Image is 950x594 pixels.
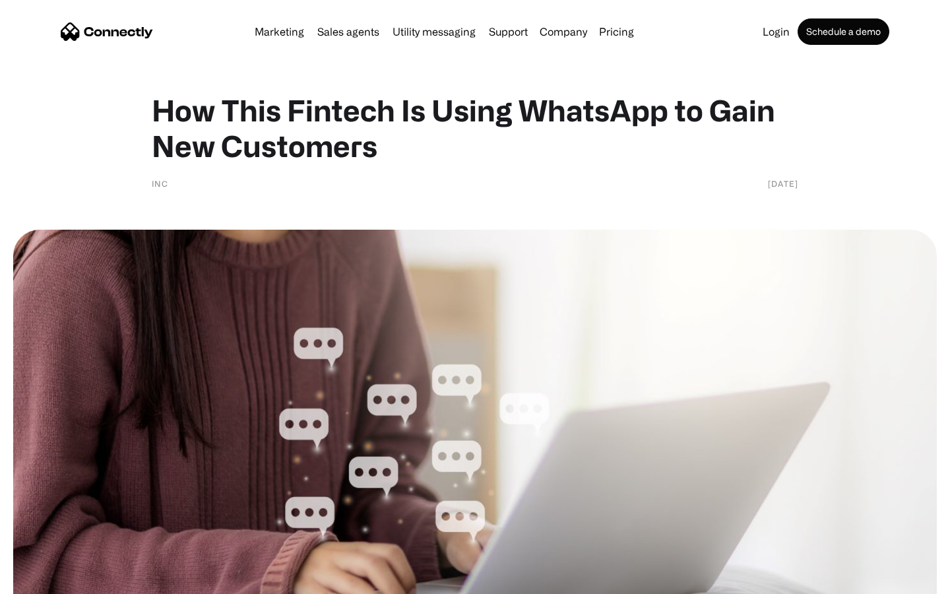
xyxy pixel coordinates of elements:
[768,177,798,190] div: [DATE]
[152,92,798,164] h1: How This Fintech Is Using WhatsApp to Gain New Customers
[312,26,385,37] a: Sales agents
[387,26,481,37] a: Utility messaging
[26,571,79,589] ul: Language list
[152,177,168,190] div: INC
[798,18,889,45] a: Schedule a demo
[757,26,795,37] a: Login
[249,26,309,37] a: Marketing
[484,26,533,37] a: Support
[594,26,639,37] a: Pricing
[540,22,587,41] div: Company
[13,571,79,589] aside: Language selected: English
